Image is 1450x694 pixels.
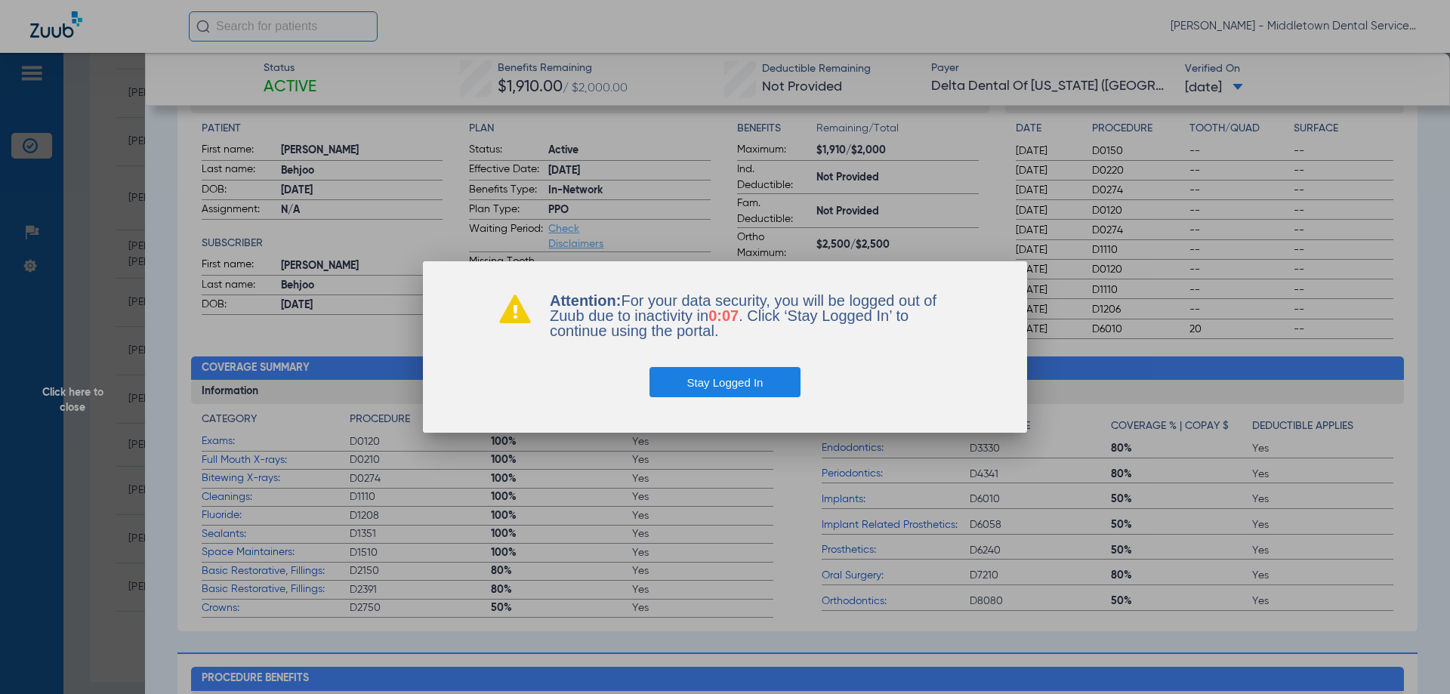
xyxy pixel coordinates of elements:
button: Stay Logged In [649,367,801,397]
iframe: Chat Widget [1374,622,1450,694]
b: Attention: [550,292,621,309]
p: For your data security, you will be logged out of Zuub due to inactivity in . Click ‘Stay Logged ... [550,293,952,338]
img: warning [498,293,532,323]
span: 0:07 [708,307,739,324]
